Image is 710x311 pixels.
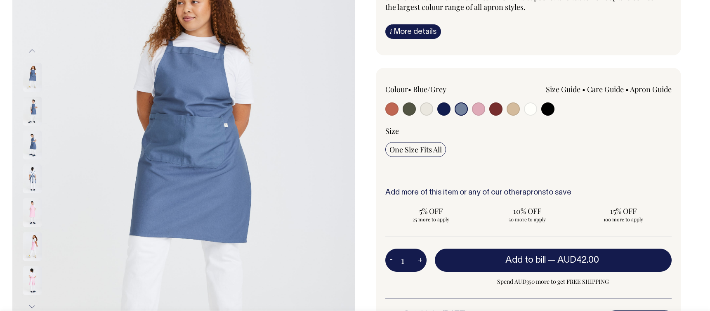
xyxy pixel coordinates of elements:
img: blue/grey [23,131,42,159]
button: Previous [26,42,38,60]
button: + [414,252,427,268]
span: i [390,27,392,36]
a: Care Guide [587,84,624,94]
span: • [408,84,411,94]
input: 10% OFF 50 more to apply [481,204,573,225]
label: Blue/Grey [413,84,446,94]
input: One Size Fits All [385,142,446,157]
span: — [548,256,601,264]
input: 5% OFF 25 more to apply [385,204,476,225]
span: One Size Fits All [389,145,442,154]
div: Size [385,126,672,136]
input: 15% OFF 100 more to apply [578,204,669,225]
button: Add to bill —AUD42.00 [435,249,672,272]
div: Colour [385,84,500,94]
span: 15% OFF [582,206,665,216]
span: 50 more to apply [486,216,568,223]
img: pink [23,266,42,295]
img: blue/grey [23,164,42,193]
a: Apron Guide [630,84,672,94]
span: 10% OFF [486,206,568,216]
a: aprons [522,189,546,196]
span: Spend AUD350 more to get FREE SHIPPING [435,277,672,287]
h6: Add more of this item or any of our other to save [385,189,672,197]
img: pink [23,198,42,227]
a: Size Guide [546,84,580,94]
span: AUD42.00 [557,256,599,264]
img: blue/grey [23,63,42,92]
span: 100 more to apply [582,216,665,223]
span: Add to bill [505,256,546,264]
img: blue/grey [23,97,42,126]
img: pink [23,232,42,261]
span: 5% OFF [389,206,472,216]
a: iMore details [385,24,441,39]
button: - [385,252,397,268]
span: 25 more to apply [389,216,472,223]
span: • [625,84,629,94]
span: • [582,84,585,94]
